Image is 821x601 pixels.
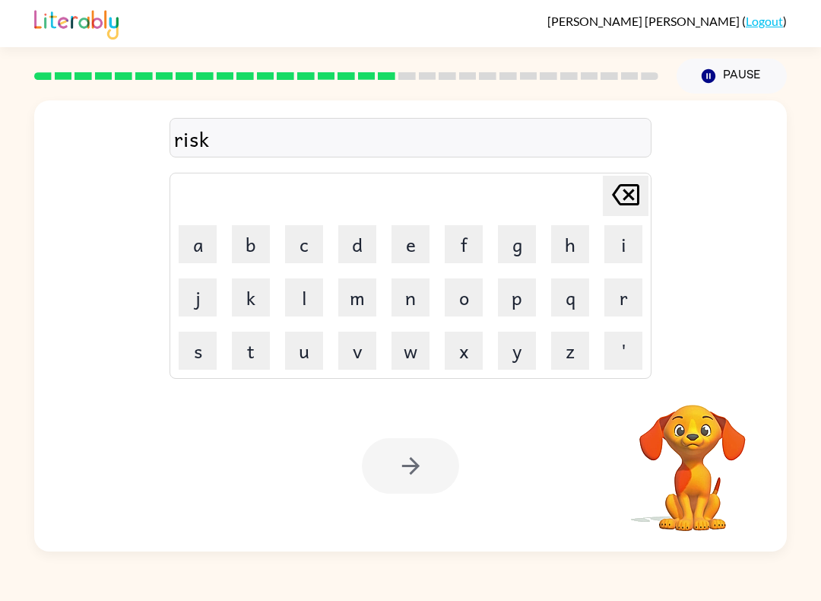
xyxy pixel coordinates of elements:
button: j [179,278,217,316]
button: n [391,278,430,316]
a: Logout [746,14,783,28]
button: t [232,332,270,370]
button: f [445,225,483,263]
button: z [551,332,589,370]
button: c [285,225,323,263]
button: i [604,225,642,263]
button: s [179,332,217,370]
button: e [391,225,430,263]
button: u [285,332,323,370]
button: o [445,278,483,316]
span: [PERSON_NAME] [PERSON_NAME] [547,14,742,28]
button: v [338,332,376,370]
div: ( ) [547,14,787,28]
button: q [551,278,589,316]
button: x [445,332,483,370]
video: Your browser must support playing .mp4 files to use Literably. Please try using another browser. [617,381,769,533]
button: y [498,332,536,370]
button: Pause [677,59,787,94]
button: k [232,278,270,316]
button: d [338,225,376,263]
button: m [338,278,376,316]
button: a [179,225,217,263]
button: p [498,278,536,316]
button: ' [604,332,642,370]
button: h [551,225,589,263]
div: risk [174,122,647,154]
button: b [232,225,270,263]
button: r [604,278,642,316]
img: Literably [34,6,119,40]
button: l [285,278,323,316]
button: g [498,225,536,263]
button: w [391,332,430,370]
